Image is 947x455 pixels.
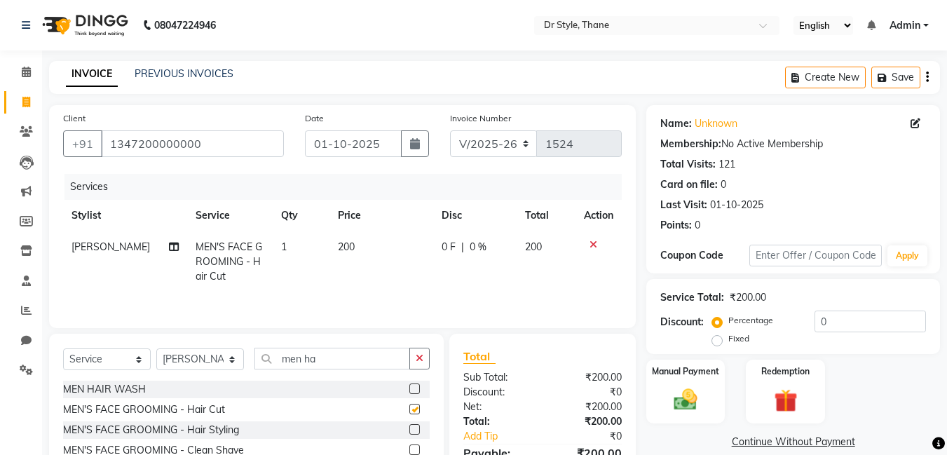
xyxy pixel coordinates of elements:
label: Redemption [761,365,810,378]
th: Total [517,200,576,231]
div: Points: [660,218,692,233]
div: ₹200.00 [730,290,766,305]
span: [PERSON_NAME] [71,240,150,253]
a: INVOICE [66,62,118,87]
th: Qty [273,200,329,231]
div: MEN HAIR WASH [63,382,146,397]
div: 0 [721,177,726,192]
label: Percentage [728,314,773,327]
input: Enter Offer / Coupon Code [749,245,882,266]
div: 0 [695,218,700,233]
span: 0 % [470,240,486,254]
div: Name: [660,116,692,131]
a: Continue Without Payment [649,435,937,449]
label: Client [63,112,86,125]
div: Membership: [660,137,721,151]
div: Coupon Code [660,248,749,263]
div: MEN'S FACE GROOMING - Hair Styling [63,423,239,437]
span: 200 [525,240,542,253]
span: 200 [338,240,355,253]
th: Stylist [63,200,187,231]
span: MEN'S FACE GROOMING - Hair Cut [196,240,262,283]
div: Discount: [453,385,543,400]
span: | [461,240,464,254]
span: 0 F [442,240,456,254]
button: Save [871,67,920,88]
div: Services [64,174,632,200]
div: No Active Membership [660,137,926,151]
div: ₹0 [558,429,633,444]
div: Service Total: [660,290,724,305]
input: Search by Name/Mobile/Email/Code [101,130,284,157]
div: Card on file: [660,177,718,192]
span: 1 [281,240,287,253]
a: Add Tip [453,429,557,444]
input: Search or Scan [254,348,410,369]
span: Admin [890,18,920,33]
img: logo [36,6,132,45]
label: Manual Payment [652,365,719,378]
th: Service [187,200,273,231]
div: 121 [718,157,735,172]
button: Apply [887,245,927,266]
label: Date [305,112,324,125]
b: 08047224946 [154,6,216,45]
button: +91 [63,130,102,157]
span: Total [463,349,496,364]
th: Price [329,200,433,231]
div: Total: [453,414,543,429]
img: _gift.svg [767,386,805,415]
a: Unknown [695,116,737,131]
label: Invoice Number [450,112,511,125]
img: _cash.svg [667,386,704,413]
button: Create New [785,67,866,88]
label: Fixed [728,332,749,345]
div: Net: [453,400,543,414]
div: ₹200.00 [543,400,632,414]
div: ₹200.00 [543,370,632,385]
div: ₹0 [543,385,632,400]
div: Total Visits: [660,157,716,172]
div: MEN'S FACE GROOMING - Hair Cut [63,402,225,417]
div: Discount: [660,315,704,330]
th: Action [575,200,622,231]
th: Disc [433,200,517,231]
div: Last Visit: [660,198,707,212]
div: 01-10-2025 [710,198,763,212]
a: PREVIOUS INVOICES [135,67,233,80]
div: ₹200.00 [543,414,632,429]
div: Sub Total: [453,370,543,385]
